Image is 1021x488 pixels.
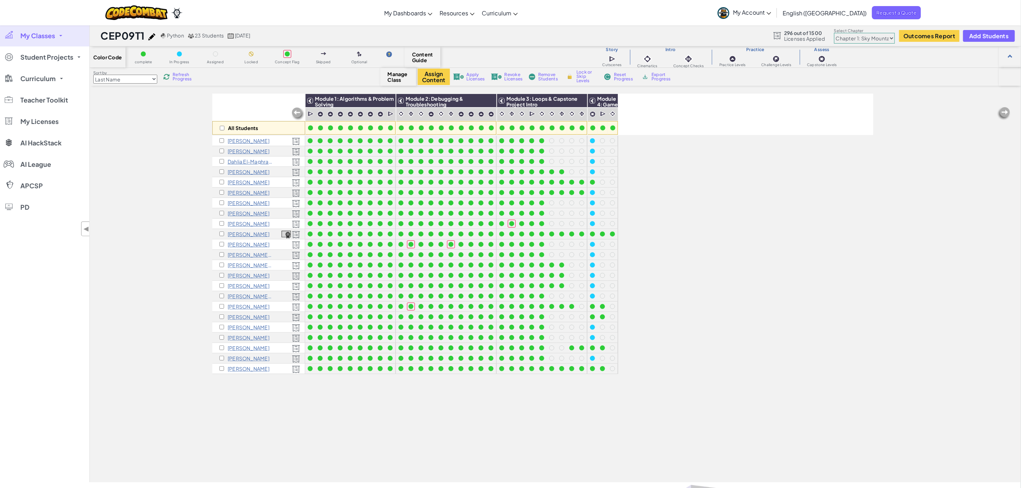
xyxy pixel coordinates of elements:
img: IconCinematic.svg [569,110,575,117]
p: Hudson Latus [228,262,272,268]
span: Concept Flag [275,60,300,64]
span: Remove Students [538,73,560,81]
img: Arrow_Left_Inactive.png [291,107,305,121]
img: avatar [718,7,729,19]
span: Export Progress [651,73,673,81]
img: IconPracticeLevel.svg [377,111,383,117]
a: View Course Completion Certificate [282,230,291,238]
img: IconPracticeLevel.svg [317,111,323,117]
p: Batul Ezzy [228,169,269,175]
span: In Progress [169,60,189,64]
span: Locked [245,60,258,64]
label: Select Chapter [834,28,895,34]
span: Python [167,32,184,39]
p: Ram Ramanathan [228,324,269,330]
button: Assign Content [418,69,450,85]
p: Daniel Yuan [228,366,269,372]
img: IconCutscene.svg [609,55,616,63]
img: IconHint.svg [386,51,392,57]
span: Content Guide [412,51,433,63]
img: IconCutscene.svg [600,110,607,118]
span: Curriculum [20,75,56,82]
img: IconReset.svg [604,74,611,80]
p: Christopher Holaves [228,221,269,226]
img: IconChallengeLevel.svg [773,55,780,63]
a: English ([GEOGRAPHIC_DATA]) [779,3,870,23]
img: Ozaria [171,8,183,18]
p: Cooper Durren [228,148,269,154]
img: IconInteractive.svg [448,110,455,117]
a: My Account [714,1,775,24]
img: IconArchive.svg [642,74,649,80]
img: Licensed [292,200,300,208]
span: Skipped [316,60,331,64]
span: [DATE] [235,32,250,39]
span: Licenses Applied [784,36,825,41]
img: IconInteractive.svg [559,110,565,117]
span: Module 3: Loops & Capstone Project Intro [506,95,578,108]
span: Reset Progress [614,73,635,81]
img: IconCutscene.svg [388,110,395,118]
img: calendar.svg [228,33,234,39]
p: Ziyang Ma [228,283,269,289]
img: CodeCombat logo [105,5,168,20]
img: Licensed [292,241,300,249]
h3: Story [595,47,630,53]
p: Alberto Medina Llamas [228,293,272,299]
span: Color Code [93,54,122,60]
span: Curriculum [482,9,511,17]
a: Request a Quote [872,6,921,19]
span: Add Students [969,33,1008,39]
span: My Classes [20,33,55,39]
img: python.png [161,33,166,39]
a: My Dashboards [381,3,436,23]
p: Dahlia El-Maghraby [228,159,272,164]
span: Module 2: Debugging & Troubleshooting [406,95,464,108]
img: Licensed [292,293,300,301]
p: Navin Parameswar [228,304,269,309]
span: AI League [20,161,51,168]
label: Sort by [93,70,157,76]
span: Refresh Progress [173,73,195,81]
img: IconOptionalLevel.svg [357,51,362,57]
p: All Students [228,125,258,131]
p: Bryce Sayers [228,345,269,351]
img: IconInteractive.svg [408,110,415,117]
p: Thomas Hardy [228,200,269,206]
img: IconCinematic.svg [499,110,505,117]
span: Apply Licenses [467,73,485,81]
p: Madison Rutherford [228,335,269,340]
span: AI HackStack [20,140,61,146]
span: Manage Class [388,71,409,83]
h1: CEP09T1 [100,29,145,43]
img: IconPracticeLevel.svg [478,111,484,117]
img: Licensed [292,220,300,228]
span: Cutscenes [603,63,622,67]
img: IconPracticeLevel.svg [327,111,333,117]
img: IconCapstoneLevel.svg [590,111,596,117]
img: IconInteractive.svg [579,110,585,117]
button: Add Students [963,30,1015,42]
img: IconCinematic.svg [519,110,525,117]
img: Licensed [292,355,300,363]
span: ◀ [83,224,89,234]
img: IconPracticeLevel.svg [428,111,434,117]
span: English ([GEOGRAPHIC_DATA]) [783,9,867,17]
img: Licensed [292,324,300,332]
p: Ines Harting-Josue [228,210,269,216]
span: My Licenses [20,118,59,125]
p: Ian Kalathiveetil [228,231,269,237]
p: Adriana Lile [228,273,269,278]
a: Curriculum [478,3,521,23]
p: Abigail Torres [228,355,269,361]
img: IconCinematic.svg [609,110,616,117]
img: Licensed [292,272,300,280]
img: IconPracticeLevel.svg [488,111,494,117]
span: Cinematics [638,64,658,68]
h3: Assess [799,47,844,53]
span: Resources [440,9,468,17]
span: Optional [351,60,367,64]
button: Outcomes Report [899,30,960,42]
span: Revoke Licenses [505,73,523,81]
